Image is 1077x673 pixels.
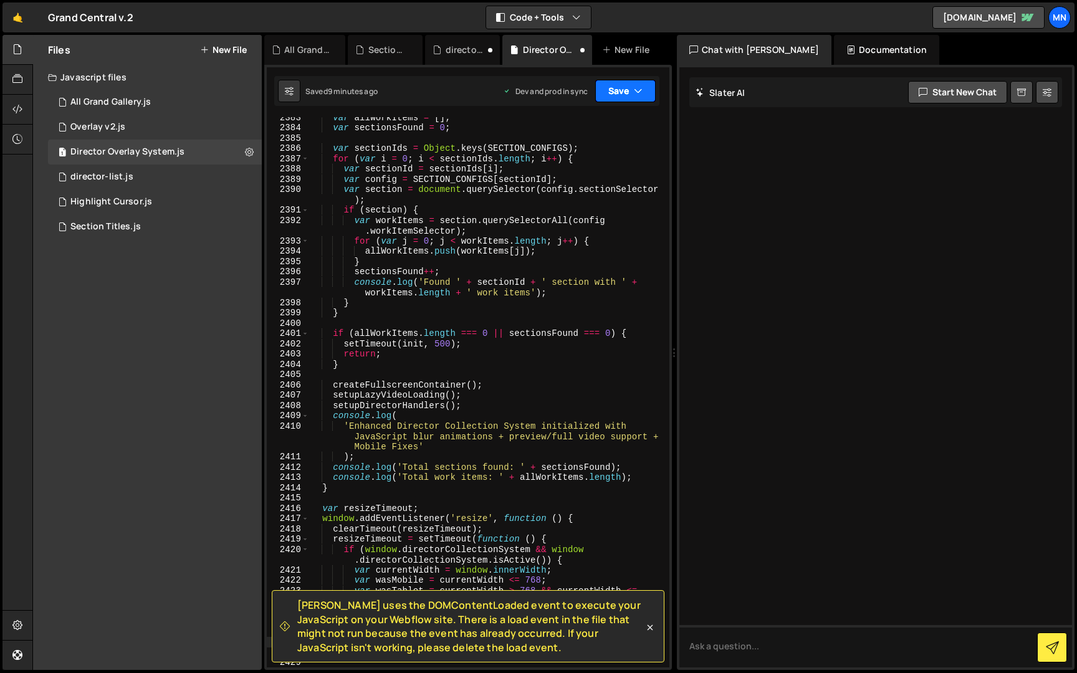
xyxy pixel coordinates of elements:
div: 9 minutes ago [328,86,378,97]
div: 2419 [267,534,309,545]
div: 2391 [267,205,309,216]
div: 2408 [267,401,309,411]
div: 2403 [267,349,309,360]
span: 1 [59,148,66,158]
div: 2425 [267,616,309,627]
a: MN [1048,6,1071,29]
div: 2400 [267,318,309,329]
div: 2417 [267,513,309,524]
div: 2428 [267,647,309,658]
div: 2393 [267,236,309,247]
div: director-list.js [70,171,133,183]
div: 2401 [267,328,309,339]
div: 2404 [267,360,309,370]
div: Director Overlay System.js [523,44,577,56]
div: Highlight Cursor.js [70,196,152,208]
div: Saved [305,86,378,97]
button: Save [595,80,656,102]
div: 2420 [267,545,309,565]
div: 2409 [267,411,309,421]
div: 15298/40379.js [48,165,262,189]
div: 2388 [267,164,309,174]
div: 2387 [267,154,309,165]
div: 2395 [267,257,309,267]
div: 2415 [267,493,309,504]
div: 15298/43117.js [48,189,262,214]
div: Dev and prod in sync [503,86,588,97]
button: Start new chat [908,81,1007,103]
div: 2394 [267,246,309,257]
div: Overlay v2.js [70,122,125,133]
div: 2424 [267,606,309,617]
div: All Grand Gallery.js [284,44,330,56]
div: 2412 [267,462,309,473]
div: director-list.js [446,44,486,56]
h2: Slater AI [696,87,745,98]
div: New File [602,44,654,56]
div: 2410 [267,421,309,452]
div: 2384 [267,123,309,133]
div: Director Overlay System.js [70,146,184,158]
div: Section Titles.js [368,44,408,56]
div: Section Titles.js [70,221,141,232]
div: 2414 [267,483,309,494]
div: 2383 [267,113,309,123]
div: 2422 [267,575,309,586]
div: 2392 [267,216,309,236]
div: Chat with [PERSON_NAME] [677,35,831,65]
div: 2423 [267,586,309,606]
div: 15298/43578.js [48,90,262,115]
div: 2421 [267,565,309,576]
div: 15298/45944.js [48,115,262,140]
div: 2426 [267,627,309,637]
div: 2398 [267,298,309,308]
button: Code + Tools [486,6,591,29]
div: 15298/40223.js [48,214,262,239]
h2: Files [48,43,70,57]
div: 2411 [267,452,309,462]
div: 2407 [267,390,309,401]
div: 2385 [267,133,309,144]
div: Documentation [834,35,939,65]
div: 2402 [267,339,309,350]
button: New File [200,45,247,55]
div: 2386 [267,143,309,154]
span: [PERSON_NAME] uses the DOMContentLoaded event to execute your JavaScript on your Webflow site. Th... [297,598,644,654]
div: 2406 [267,380,309,391]
div: Javascript files [33,65,262,90]
a: 🤙 [2,2,33,32]
div: 2390 [267,184,309,205]
div: 15298/42891.js [48,140,262,165]
div: 2389 [267,174,309,185]
div: 2405 [267,370,309,380]
div: 2413 [267,472,309,483]
div: Grand Central v.2 [48,10,133,25]
div: 2396 [267,267,309,277]
div: 2397 [267,277,309,298]
div: 2427 [267,637,309,647]
div: 2416 [267,504,309,514]
div: 2429 [267,657,309,668]
div: 2418 [267,524,309,535]
a: [DOMAIN_NAME] [932,6,1045,29]
div: All Grand Gallery.js [70,97,151,108]
div: 2399 [267,308,309,318]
